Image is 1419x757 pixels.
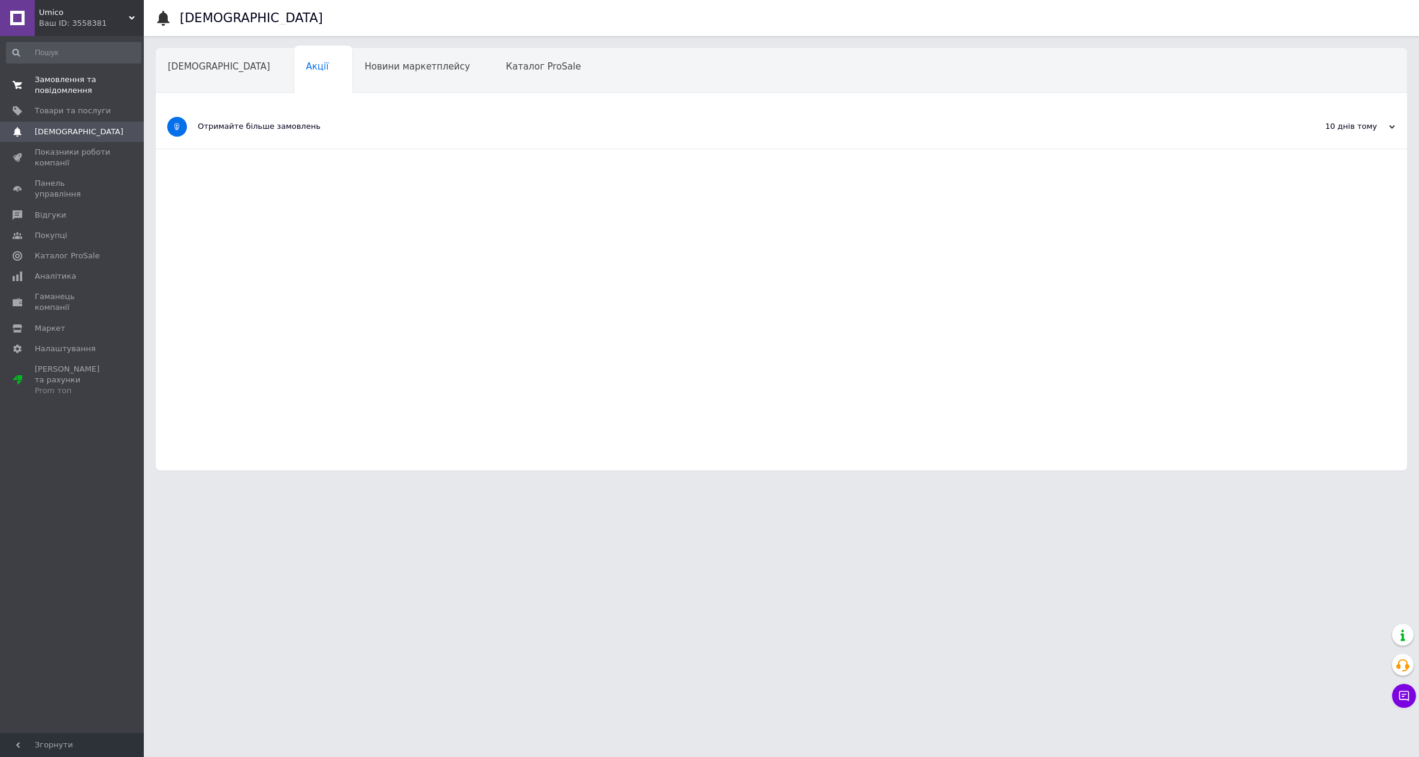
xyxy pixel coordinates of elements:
[1392,684,1416,708] button: Чат з покупцем
[39,18,144,29] div: Ваш ID: 3558381
[35,105,111,116] span: Товари та послуги
[35,343,96,354] span: Налаштування
[35,251,99,261] span: Каталог ProSale
[364,61,470,72] span: Новини маркетплейсу
[35,230,67,241] span: Покупці
[35,178,111,200] span: Панель управління
[306,61,329,72] span: Акції
[35,126,123,137] span: [DEMOGRAPHIC_DATA]
[35,147,111,168] span: Показники роботи компанії
[35,271,76,282] span: Аналітика
[506,61,581,72] span: Каталог ProSale
[1275,121,1395,132] div: 10 днів тому
[35,291,111,313] span: Гаманець компанії
[35,364,111,397] span: [PERSON_NAME] та рахунки
[6,42,141,64] input: Пошук
[35,323,65,334] span: Маркет
[168,61,270,72] span: [DEMOGRAPHIC_DATA]
[198,121,1275,132] div: Отримайте більше замовлень
[39,7,129,18] span: Umico
[35,210,66,221] span: Відгуки
[180,11,323,25] h1: [DEMOGRAPHIC_DATA]
[35,74,111,96] span: Замовлення та повідомлення
[35,385,111,396] div: Prom топ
